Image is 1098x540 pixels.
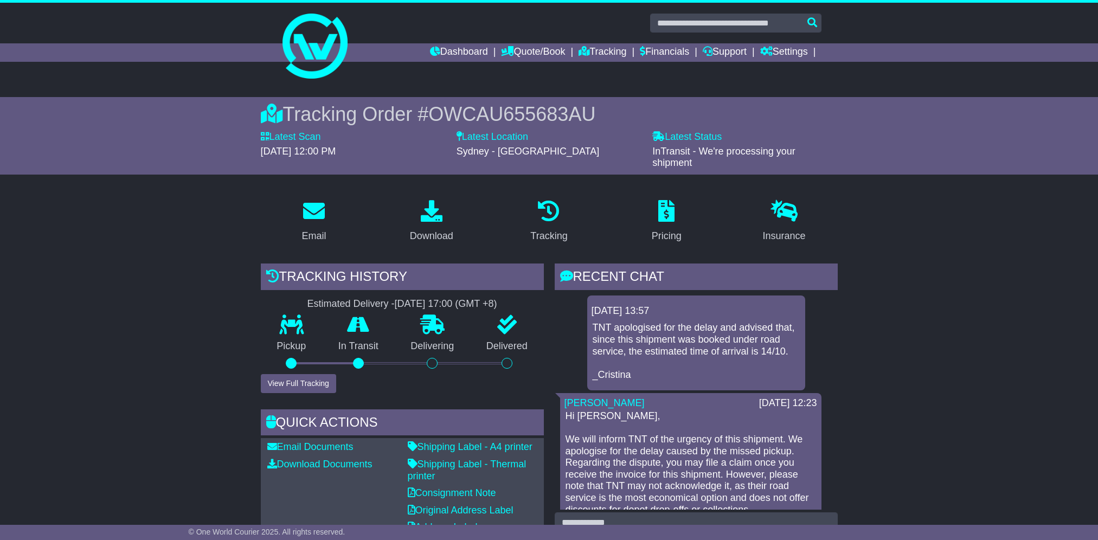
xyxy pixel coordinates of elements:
div: Quick Actions [261,409,544,439]
a: Address Label [408,522,478,532]
div: Insurance [763,229,806,243]
a: Shipping Label - A4 printer [408,441,532,452]
label: Latest Location [457,131,528,143]
a: Consignment Note [408,487,496,498]
p: Delivering [395,340,471,352]
div: Pricing [652,229,682,243]
a: Pricing [645,196,689,247]
div: Tracking history [261,263,544,293]
div: Estimated Delivery - [261,298,544,310]
a: Dashboard [430,43,488,62]
div: Email [301,229,326,243]
div: [DATE] 17:00 (GMT +8) [395,298,497,310]
p: Pickup [261,340,323,352]
span: Sydney - [GEOGRAPHIC_DATA] [457,146,599,157]
p: In Transit [322,340,395,352]
a: Download Documents [267,459,373,470]
div: Tracking Order # [261,102,838,126]
span: © One World Courier 2025. All rights reserved. [189,528,345,536]
p: TNT apologised for the delay and advised that, since this shipment was booked under road service,... [593,322,800,381]
a: Insurance [756,196,813,247]
div: Download [410,229,453,243]
a: Email [294,196,333,247]
span: InTransit - We're processing your shipment [652,146,795,169]
a: Download [403,196,460,247]
a: Email Documents [267,441,354,452]
div: Tracking [530,229,567,243]
label: Latest Status [652,131,722,143]
div: [DATE] 13:57 [592,305,801,317]
a: Shipping Label - Thermal printer [408,459,526,481]
button: View Full Tracking [261,374,336,393]
a: [PERSON_NAME] [564,397,645,408]
span: OWCAU655683AU [428,103,595,125]
a: Financials [640,43,689,62]
div: [DATE] 12:23 [759,397,817,409]
a: Settings [760,43,808,62]
span: [DATE] 12:00 PM [261,146,336,157]
div: RECENT CHAT [555,263,838,293]
a: Original Address Label [408,505,513,516]
label: Latest Scan [261,131,321,143]
a: Quote/Book [501,43,565,62]
a: Tracking [579,43,626,62]
a: Support [703,43,747,62]
p: Delivered [470,340,544,352]
a: Tracking [523,196,574,247]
